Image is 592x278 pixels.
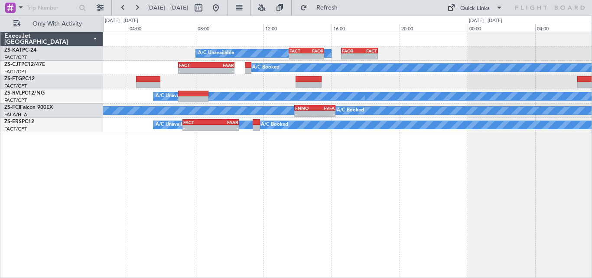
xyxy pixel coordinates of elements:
[196,24,264,32] div: 08:00
[4,76,22,82] span: ZS-FTG
[252,61,280,74] div: A/C Booked
[4,91,22,96] span: ZS-RVL
[156,90,192,103] div: A/C Unavailable
[198,47,234,60] div: A/C Unavailable
[4,105,20,110] span: ZS-FCI
[4,54,27,61] a: FACT/CPT
[342,54,360,59] div: -
[295,105,315,111] div: FNMO
[315,111,335,116] div: -
[179,62,206,68] div: FACT
[4,76,35,82] a: ZS-FTGPC12
[443,1,507,15] button: Quick Links
[4,91,45,96] a: ZS-RVLPC12/NG
[4,119,22,124] span: ZS-ERS
[10,17,94,31] button: Only With Activity
[295,111,315,116] div: -
[469,17,502,25] div: [DATE] - [DATE]
[289,48,306,53] div: FACT
[128,24,196,32] div: 04:00
[4,83,27,89] a: FACT/CPT
[4,62,21,67] span: ZS-CJT
[211,125,238,131] div: -
[156,118,192,131] div: A/C Unavailable
[263,24,332,32] div: 12:00
[183,120,211,125] div: FACT
[289,54,306,59] div: -
[337,104,364,117] div: A/C Booked
[315,105,335,111] div: FVFA
[4,111,27,118] a: FALA/HLA
[309,5,345,11] span: Refresh
[460,4,490,13] div: Quick Links
[468,24,536,32] div: 00:00
[105,17,138,25] div: [DATE] - [DATE]
[206,68,234,73] div: -
[4,105,53,110] a: ZS-FCIFalcon 900EX
[4,119,34,124] a: ZS-ERSPC12
[179,68,206,73] div: -
[23,21,91,27] span: Only With Activity
[360,54,377,59] div: -
[342,48,360,53] div: FAOR
[4,62,45,67] a: ZS-CJTPC12/47E
[360,48,377,53] div: FACT
[206,62,234,68] div: FAAR
[4,69,27,75] a: FACT/CPT
[26,1,76,14] input: Trip Number
[306,54,323,59] div: -
[183,125,211,131] div: -
[211,120,238,125] div: FAAR
[400,24,468,32] div: 20:00
[4,48,22,53] span: ZS-KAT
[296,1,348,15] button: Refresh
[147,4,188,12] span: [DATE] - [DATE]
[4,126,27,132] a: FACT/CPT
[4,48,36,53] a: ZS-KATPC-24
[4,97,27,104] a: FACT/CPT
[332,24,400,32] div: 16:00
[261,118,288,131] div: A/C Booked
[306,48,323,53] div: FAOR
